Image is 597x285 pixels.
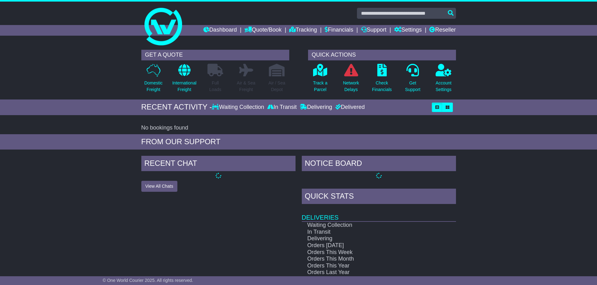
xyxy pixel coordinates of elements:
a: GetSupport [405,64,421,96]
p: Air & Sea Freight [237,80,255,93]
div: RECENT ACTIVITY - [141,103,212,112]
div: NOTICE BOARD [302,156,456,173]
p: Track a Parcel [313,80,327,93]
div: Waiting Collection [212,104,265,111]
a: Tracking [289,25,317,36]
td: Orders This Month [302,256,434,262]
a: Quote/Book [244,25,281,36]
div: GET A QUOTE [141,50,289,60]
a: Dashboard [203,25,237,36]
td: Orders This Week [302,249,434,256]
p: Air / Sea Depot [269,80,285,93]
td: Delivering [302,235,434,242]
div: No bookings found [141,125,456,131]
td: Orders Last Year [302,269,434,276]
a: NetworkDelays [343,64,359,96]
a: DomesticFreight [144,64,163,96]
div: Delivering [298,104,334,111]
a: Settings [394,25,422,36]
a: Reseller [429,25,456,36]
p: Account Settings [436,80,452,93]
div: QUICK ACTIONS [308,50,456,60]
td: Deliveries [302,206,456,221]
td: Orders This Year [302,262,434,269]
p: Full Loads [207,80,223,93]
div: FROM OUR SUPPORT [141,137,456,146]
p: International Freight [172,80,196,93]
span: © One World Courier 2025. All rights reserved. [103,278,193,283]
p: Get Support [405,80,420,93]
div: RECENT CHAT [141,156,296,173]
td: Orders [DATE] [302,242,434,249]
a: AccountSettings [435,64,452,96]
p: Domestic Freight [144,80,162,93]
p: Check Financials [372,80,392,93]
div: Delivered [334,104,365,111]
div: Quick Stats [302,189,456,206]
td: Waiting Collection [302,221,434,229]
a: CheckFinancials [372,64,392,96]
div: In Transit [266,104,298,111]
button: View All Chats [141,181,177,192]
a: Support [361,25,386,36]
a: InternationalFreight [172,64,197,96]
a: Financials [325,25,353,36]
td: In Transit [302,229,434,236]
p: Network Delays [343,80,359,93]
a: Track aParcel [313,64,328,96]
